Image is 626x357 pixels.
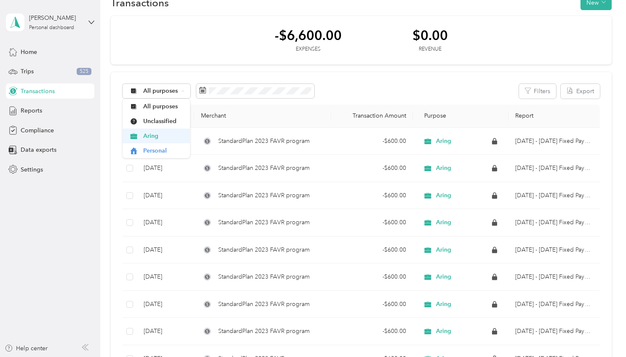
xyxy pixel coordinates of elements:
[218,300,310,309] span: StandardPlan 2023 FAVR program
[143,88,178,94] span: All purposes
[194,105,331,128] th: Merchant
[137,209,194,236] td: [DATE]
[21,67,34,76] span: Trips
[508,209,599,236] td: Jul 1 - 31, 2025 Fixed Payment
[143,132,184,140] span: Aring
[218,164,310,173] span: StandardPlan 2023 FAVR program
[436,137,451,145] span: Aring
[338,191,407,200] div: - $600.00
[436,192,451,199] span: Aring
[338,218,407,227] div: - $600.00
[77,68,91,75] span: 525
[412,28,448,43] div: $0.00
[275,28,342,43] div: -$6,600.00
[420,112,446,119] span: Purpose
[21,87,55,96] span: Transactions
[218,218,310,227] span: StandardPlan 2023 FAVR program
[29,13,82,22] div: [PERSON_NAME]
[508,128,599,155] td: Oct 1 - 31, 2025 Fixed Payment
[137,236,194,264] td: [DATE]
[137,155,194,182] td: [DATE]
[218,327,310,336] span: StandardPlan 2023 FAVR program
[561,84,600,99] button: Export
[519,84,556,99] button: Filters
[436,327,451,335] span: Aring
[338,164,407,173] div: - $600.00
[143,146,184,155] span: Personal
[218,272,310,282] span: StandardPlan 2023 FAVR program
[137,182,194,209] td: [DATE]
[21,48,37,56] span: Home
[5,344,48,353] button: Help center
[508,105,599,128] th: Report
[137,318,194,345] td: [DATE]
[436,164,451,172] span: Aring
[579,310,626,357] iframe: Everlance-gr Chat Button Frame
[218,137,310,146] span: StandardPlan 2023 FAVR program
[508,155,599,182] td: Sep 1 - 30, 2025 Fixed Payment
[508,236,599,264] td: Jun 1 - 30, 2025 Fixed Payment
[21,106,42,115] span: Reports
[137,263,194,291] td: [DATE]
[338,327,407,336] div: - $600.00
[436,273,451,281] span: Aring
[508,318,599,345] td: Mar 1 - 31, 2025 Fixed Payment
[137,291,194,318] td: [DATE]
[218,191,310,200] span: StandardPlan 2023 FAVR program
[21,165,43,174] span: Settings
[436,246,451,254] span: Aring
[508,291,599,318] td: Apr 1 - 30, 2025 Fixed Payment
[331,105,413,128] th: Transaction Amount
[338,300,407,309] div: - $600.00
[436,219,451,226] span: Aring
[412,46,448,53] div: Revenue
[338,245,407,255] div: - $600.00
[143,117,184,126] span: Unclassified
[508,263,599,291] td: May 1 - 31, 2025 Fixed Payment
[29,25,74,30] div: Personal dashboard
[218,245,310,255] span: StandardPlan 2023 FAVR program
[338,272,407,282] div: - $600.00
[436,301,451,308] span: Aring
[21,126,54,135] span: Compliance
[338,137,407,146] div: - $600.00
[508,182,599,209] td: Aug 1 - 31, 2025 Fixed Payment
[275,46,342,53] div: Expenses
[143,102,184,111] span: All purposes
[21,145,56,154] span: Data exports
